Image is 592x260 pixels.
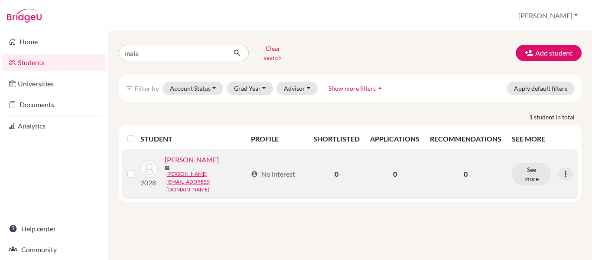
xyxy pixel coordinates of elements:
span: Show more filters [329,85,376,92]
span: account_circle [251,171,258,178]
a: Analytics [2,117,106,135]
th: APPLICATIONS [365,128,425,149]
a: Students [2,54,106,71]
button: See more [512,163,551,185]
a: Universities [2,75,106,92]
a: Documents [2,96,106,113]
th: RECOMMENDATIONS [425,128,507,149]
button: Grad Year [227,82,273,95]
span: mail [165,165,170,171]
a: [PERSON_NAME] [165,155,219,165]
button: Apply default filters [507,82,575,95]
th: PROFILE [246,128,308,149]
a: [PERSON_NAME][EMAIL_ADDRESS][DOMAIN_NAME] [166,170,247,194]
p: 2028 [140,178,158,188]
td: 0 [365,149,425,199]
img: Maia, Amanda [140,160,158,178]
a: Home [2,33,106,50]
button: Add student [516,45,582,61]
th: SEE MORE [507,128,578,149]
th: STUDENT [140,128,246,149]
button: Clear search [249,42,297,64]
input: Find student by name... [119,45,226,61]
a: Help center [2,220,106,237]
button: [PERSON_NAME] [514,7,582,24]
td: 0 [308,149,365,199]
strong: 1 [529,112,534,122]
span: student in total [534,112,582,122]
button: Advisor [276,82,318,95]
p: 0 [430,169,501,179]
a: Community [2,241,106,258]
div: No interest [251,169,295,179]
img: Bridge-U [7,9,42,23]
th: SHORTLISTED [308,128,365,149]
button: Show more filtersarrow_drop_up [321,82,392,95]
span: Filter by [134,84,159,92]
i: filter_list [126,85,133,92]
i: arrow_drop_up [376,84,384,92]
button: Account Status [163,82,223,95]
